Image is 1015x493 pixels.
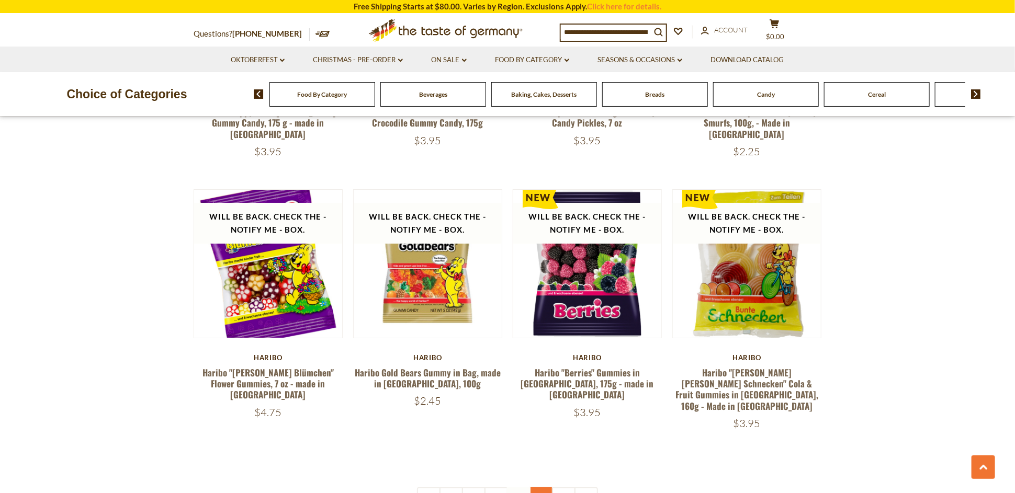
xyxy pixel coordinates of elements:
div: Haribo [672,353,821,362]
img: Haribo [513,190,661,338]
div: Haribo [194,353,343,362]
a: Oktoberfest [231,54,285,66]
a: Seasons & Occasions [598,54,682,66]
img: Haribo [194,190,342,338]
a: Download Catalog [711,54,784,66]
img: previous arrow [254,89,264,99]
span: $2.25 [734,145,761,158]
span: $3.95 [414,134,441,147]
a: Beverages [419,90,447,98]
div: Haribo [513,353,662,362]
a: Haribo "Happy Cola" [PERSON_NAME] Gummy Candy, 175 g - made in [GEOGRAPHIC_DATA] [200,105,336,141]
a: Food By Category [298,90,347,98]
img: Haribo [673,190,821,338]
a: Baking, Cakes, Desserts [512,90,577,98]
a: Food By Category [495,54,569,66]
a: Haribo "Gruene Krokodile" Green Crocodile Gummy Candy, 175g [367,105,489,129]
button: $0.00 [759,19,790,45]
a: Christmas - PRE-ORDER [313,54,403,66]
img: Haribo [354,190,502,338]
a: Breads [646,90,665,98]
div: Haribo [353,353,502,362]
span: $0.00 [766,32,785,41]
a: Haribo "Super Gurken" Vegan Gummy Candy Pickles, 7 oz [518,105,656,129]
span: $3.95 [734,417,761,430]
a: [PHONE_NUMBER] [232,29,302,38]
p: Questions? [194,27,310,41]
span: Account [714,26,748,34]
span: $4.75 [254,406,281,419]
a: Cereal [868,90,886,98]
a: Haribo "Die Schlümpfe" Gummy Candy Smurfs, 100g, - Made in [GEOGRAPHIC_DATA] [676,105,818,141]
span: $3.95 [254,145,281,158]
a: Click here for details. [587,2,661,11]
a: Candy [757,90,775,98]
a: On Sale [432,54,467,66]
a: Haribo "[PERSON_NAME] [PERSON_NAME] Schnecken" Cola & Fruit Gummies in [GEOGRAPHIC_DATA], 160g - ... [675,366,818,412]
a: Account [701,25,748,36]
a: Haribo "Berries" Gummies in [GEOGRAPHIC_DATA], 175g - made in [GEOGRAPHIC_DATA] [521,366,654,402]
span: $2.45 [414,394,441,407]
a: Haribo Gold Bears Gummy in Bag, made in [GEOGRAPHIC_DATA], 100g [355,366,501,390]
img: next arrow [971,89,981,99]
span: $3.95 [574,134,601,147]
span: $3.95 [574,406,601,419]
a: Haribo "[PERSON_NAME] Blümchen" Flower Gummies, 7 oz - made in [GEOGRAPHIC_DATA] [202,366,334,402]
